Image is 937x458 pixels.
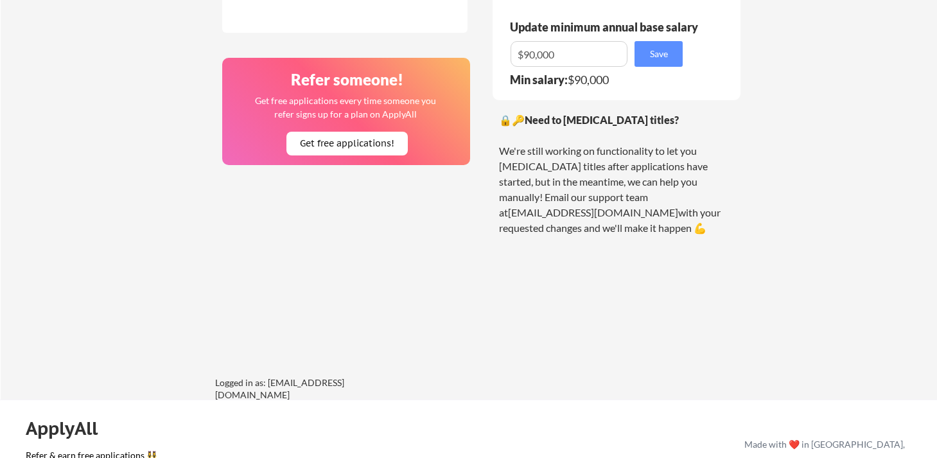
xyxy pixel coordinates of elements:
button: Get free applications! [286,132,408,155]
div: 🔒🔑 We're still working on functionality to let you [MEDICAL_DATA] titles after applications have ... [499,112,734,236]
div: ApplyAll [26,418,112,439]
a: [EMAIL_ADDRESS][DOMAIN_NAME] [508,206,678,218]
strong: Min salary: [510,73,568,87]
div: $90,000 [510,74,691,85]
div: Refer someone! [227,72,466,87]
div: Logged in as: [EMAIL_ADDRESS][DOMAIN_NAME] [215,376,408,401]
div: Update minimum annual base salary [510,21,703,33]
div: Get free applications every time someone you refer signs up for a plan on ApplyAll [254,94,437,121]
button: Save [635,41,683,67]
strong: Need to [MEDICAL_DATA] titles? [525,114,679,126]
input: E.g. $100,000 [511,41,627,67]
